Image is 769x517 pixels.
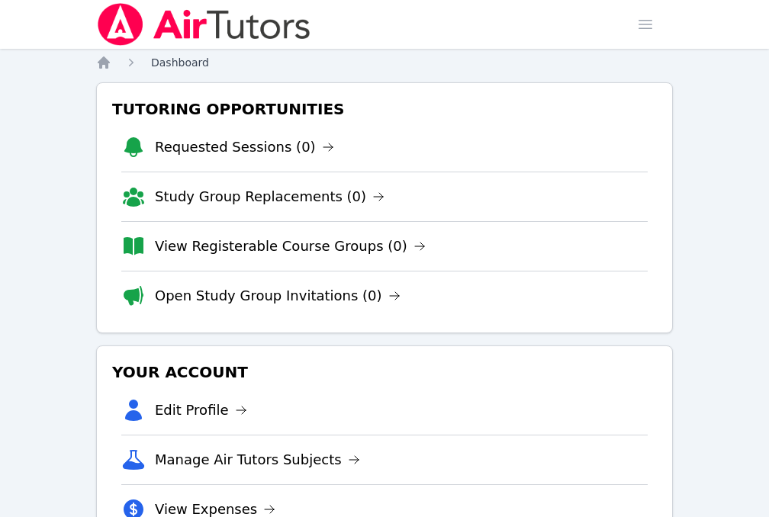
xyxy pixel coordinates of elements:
h3: Tutoring Opportunities [109,95,660,123]
span: Dashboard [151,56,209,69]
a: Open Study Group Invitations (0) [155,285,401,307]
a: Requested Sessions (0) [155,136,334,158]
a: View Registerable Course Groups (0) [155,236,426,257]
h3: Your Account [109,358,660,386]
nav: Breadcrumb [96,55,673,70]
a: Dashboard [151,55,209,70]
img: Air Tutors [96,3,312,46]
a: Study Group Replacements (0) [155,186,384,207]
a: Manage Air Tutors Subjects [155,449,360,470]
a: Edit Profile [155,400,247,421]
